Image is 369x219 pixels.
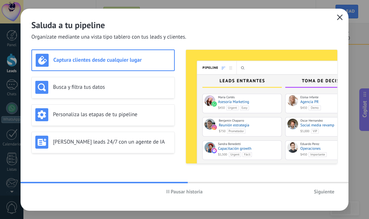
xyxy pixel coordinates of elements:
[314,189,334,194] span: Siguiente
[171,189,203,194] span: Pausar historia
[31,34,186,41] span: Organízate mediante una vista tipo tablero con tus leads y clientes.
[53,57,170,63] h3: Captura clientes desde cualquier lugar
[53,111,171,118] h3: Personaliza las etapas de tu pipeline
[53,84,171,91] h3: Busca y filtra tus datos
[311,186,338,197] button: Siguiente
[31,19,338,31] h2: Saluda a tu pipeline
[53,139,171,145] h3: [PERSON_NAME] leads 24/7 con un agente de IA
[163,186,206,197] button: Pausar historia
